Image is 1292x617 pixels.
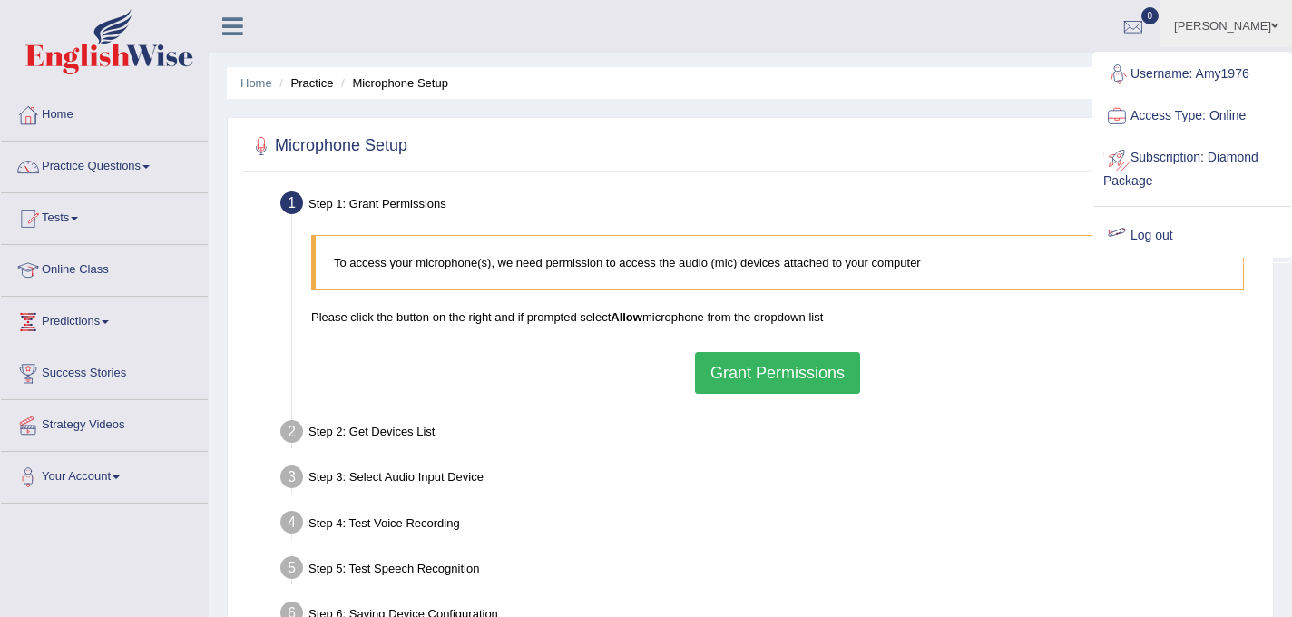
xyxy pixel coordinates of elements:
[272,551,1265,591] div: Step 5: Test Speech Recognition
[248,132,407,160] h2: Microphone Setup
[272,505,1265,545] div: Step 4: Test Voice Recording
[611,310,642,324] b: Allow
[311,308,1244,326] p: Please click the button on the right and if prompted select microphone from the dropdown list
[1,142,208,187] a: Practice Questions
[272,460,1265,500] div: Step 3: Select Audio Input Device
[272,186,1265,226] div: Step 1: Grant Permissions
[1,245,208,290] a: Online Class
[1094,95,1290,137] a: Access Type: Online
[240,76,272,90] a: Home
[1,452,208,497] a: Your Account
[1,297,208,342] a: Predictions
[1094,137,1290,198] a: Subscription: Diamond Package
[1094,215,1290,257] a: Log out
[1,193,208,239] a: Tests
[1,90,208,135] a: Home
[695,352,860,394] button: Grant Permissions
[1,348,208,394] a: Success Stories
[1,400,208,446] a: Strategy Videos
[272,415,1265,455] div: Step 2: Get Devices List
[1094,54,1290,95] a: Username: Amy1976
[275,74,333,92] li: Practice
[1141,7,1160,24] span: 0
[334,254,1225,271] p: To access your microphone(s), we need permission to access the audio (mic) devices attached to yo...
[337,74,448,92] li: Microphone Setup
